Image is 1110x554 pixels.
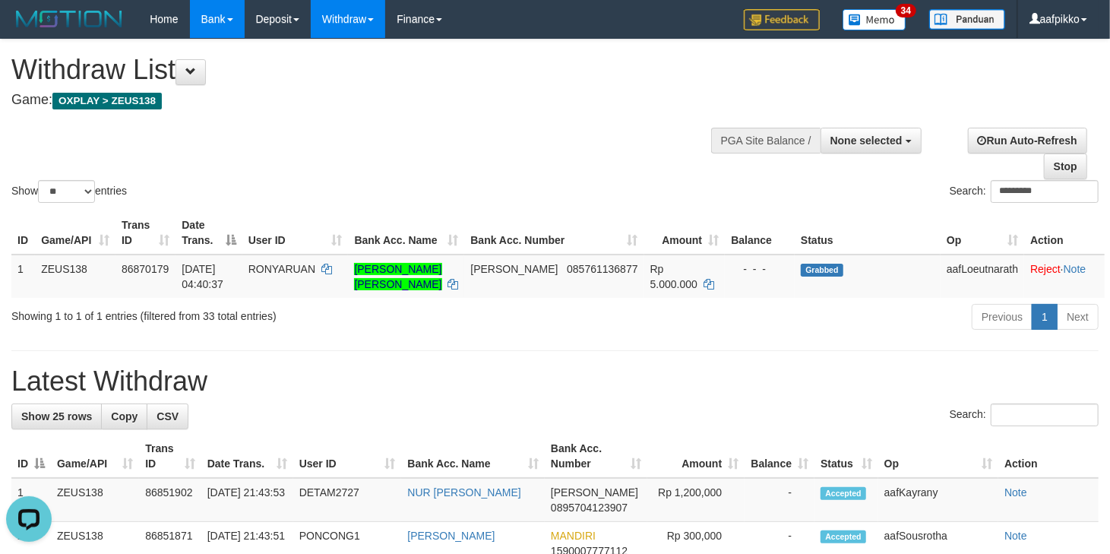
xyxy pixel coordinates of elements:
th: Game/API: activate to sort column ascending [51,435,139,478]
img: Feedback.jpg [744,9,820,30]
th: Amount: activate to sort column ascending [644,211,726,255]
td: · [1024,255,1105,298]
label: Search: [950,404,1099,426]
a: Run Auto-Refresh [968,128,1087,154]
a: [PERSON_NAME] [407,530,495,542]
td: ZEUS138 [51,478,139,522]
input: Search: [991,180,1099,203]
th: Game/API: activate to sort column ascending [35,211,115,255]
span: OXPLAY > ZEUS138 [52,93,162,109]
span: Copy [111,410,138,423]
td: aafKayrany [878,478,998,522]
th: Action [998,435,1099,478]
th: Status: activate to sort column ascending [814,435,878,478]
td: Rp 1,200,000 [647,478,745,522]
h1: Withdraw List [11,55,725,85]
div: Showing 1 to 1 of 1 entries (filtered from 33 total entries) [11,302,451,324]
a: Reject [1030,263,1061,275]
td: aafLoeutnarath [941,255,1024,298]
label: Search: [950,180,1099,203]
a: Note [1004,486,1027,499]
td: 1 [11,478,51,522]
span: Show 25 rows [21,410,92,423]
td: 1 [11,255,35,298]
th: Date Trans.: activate to sort column ascending [201,435,293,478]
span: Accepted [821,530,866,543]
th: ID [11,211,35,255]
th: Trans ID: activate to sort column ascending [115,211,176,255]
th: Amount: activate to sort column ascending [647,435,745,478]
span: Copy 0895704123907 to clipboard [551,502,628,514]
button: Open LiveChat chat widget [6,6,52,52]
h4: Game: [11,93,725,108]
img: MOTION_logo.png [11,8,127,30]
a: Next [1057,304,1099,330]
button: None selected [821,128,922,154]
a: CSV [147,404,188,429]
img: panduan.png [929,9,1005,30]
th: User ID: activate to sort column ascending [293,435,402,478]
th: User ID: activate to sort column ascending [242,211,349,255]
th: ID: activate to sort column descending [11,435,51,478]
a: NUR [PERSON_NAME] [407,486,520,499]
div: - - - [731,261,789,277]
th: Trans ID: activate to sort column ascending [139,435,201,478]
th: Balance: activate to sort column ascending [745,435,814,478]
div: PGA Site Balance / [711,128,821,154]
td: DETAM2727 [293,478,402,522]
a: Copy [101,404,147,429]
label: Show entries [11,180,127,203]
span: Grabbed [801,264,843,277]
th: Date Trans.: activate to sort column descending [176,211,242,255]
th: Action [1024,211,1105,255]
td: [DATE] 21:43:53 [201,478,293,522]
span: None selected [830,135,903,147]
span: Accepted [821,487,866,500]
th: Op: activate to sort column ascending [878,435,998,478]
span: MANDIRI [551,530,596,542]
th: Op: activate to sort column ascending [941,211,1024,255]
span: Rp 5.000.000 [650,263,697,290]
th: Bank Acc. Number: activate to sort column ascending [545,435,647,478]
th: Bank Acc. Number: activate to sort column ascending [464,211,644,255]
a: Note [1064,263,1086,275]
a: Show 25 rows [11,404,102,429]
a: 1 [1032,304,1058,330]
img: Button%20Memo.svg [843,9,906,30]
th: Status [795,211,941,255]
td: - [745,478,814,522]
td: ZEUS138 [35,255,115,298]
a: [PERSON_NAME] [PERSON_NAME] [354,263,441,290]
a: Stop [1044,154,1087,179]
th: Bank Acc. Name: activate to sort column ascending [348,211,464,255]
span: [PERSON_NAME] [470,263,558,275]
span: RONYARUAN [248,263,315,275]
th: Bank Acc. Name: activate to sort column ascending [401,435,545,478]
td: 86851902 [139,478,201,522]
span: 86870179 [122,263,169,275]
th: Balance [725,211,795,255]
a: Note [1004,530,1027,542]
span: Copy 085761136877 to clipboard [567,263,637,275]
span: [DATE] 04:40:37 [182,263,223,290]
select: Showentries [38,180,95,203]
input: Search: [991,404,1099,426]
span: 34 [896,4,916,17]
span: CSV [157,410,179,423]
span: [PERSON_NAME] [551,486,638,499]
h1: Latest Withdraw [11,366,1099,397]
a: Previous [972,304,1033,330]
